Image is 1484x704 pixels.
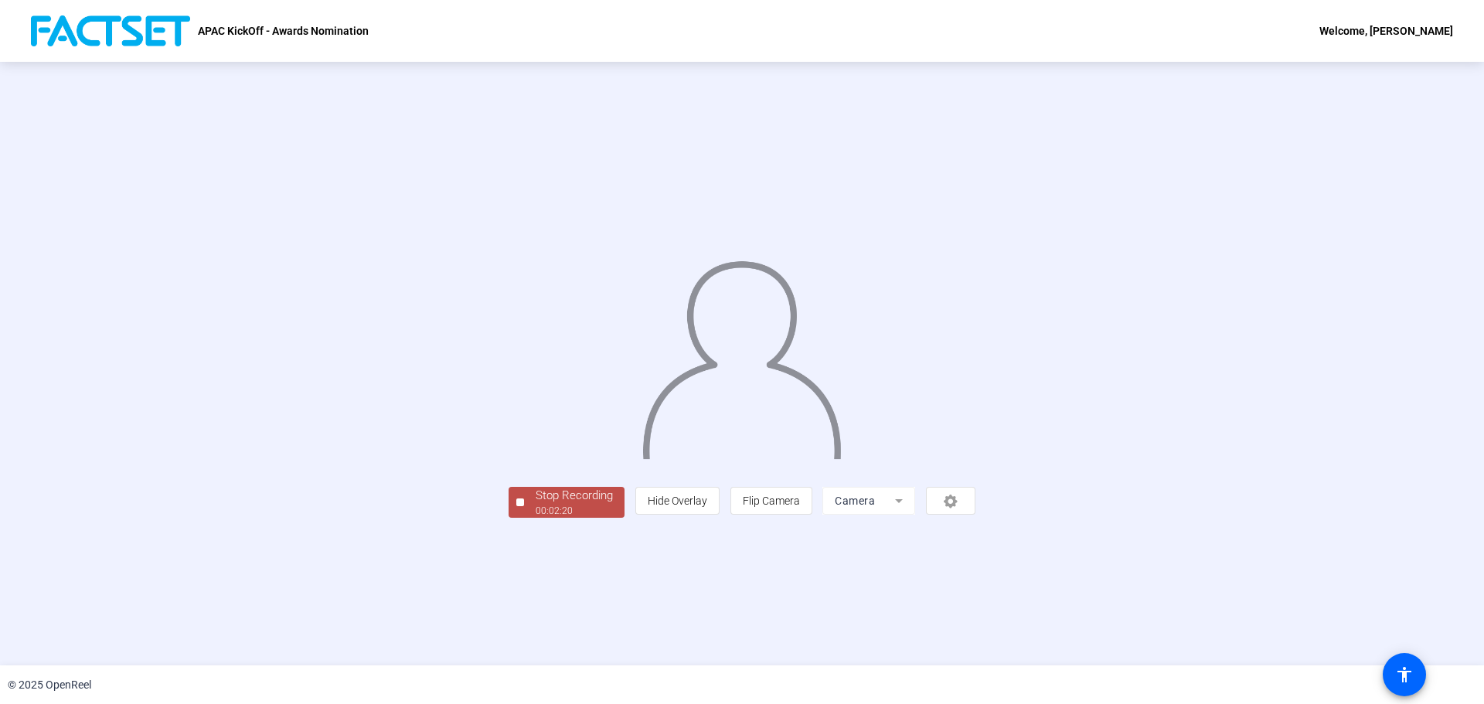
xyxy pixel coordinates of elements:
div: 00:02:20 [536,504,613,518]
button: Stop Recording00:02:20 [509,487,625,519]
div: © 2025 OpenReel [8,677,91,693]
p: APAC KickOff - Awards Nomination [198,22,369,40]
img: OpenReel logo [31,15,190,46]
img: overlay [641,249,842,459]
div: Stop Recording [536,487,613,505]
span: Hide Overlay [648,495,707,507]
span: Flip Camera [743,495,800,507]
button: Flip Camera [730,487,812,515]
div: Welcome, [PERSON_NAME] [1319,22,1453,40]
button: Hide Overlay [635,487,720,515]
mat-icon: accessibility [1395,665,1414,684]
